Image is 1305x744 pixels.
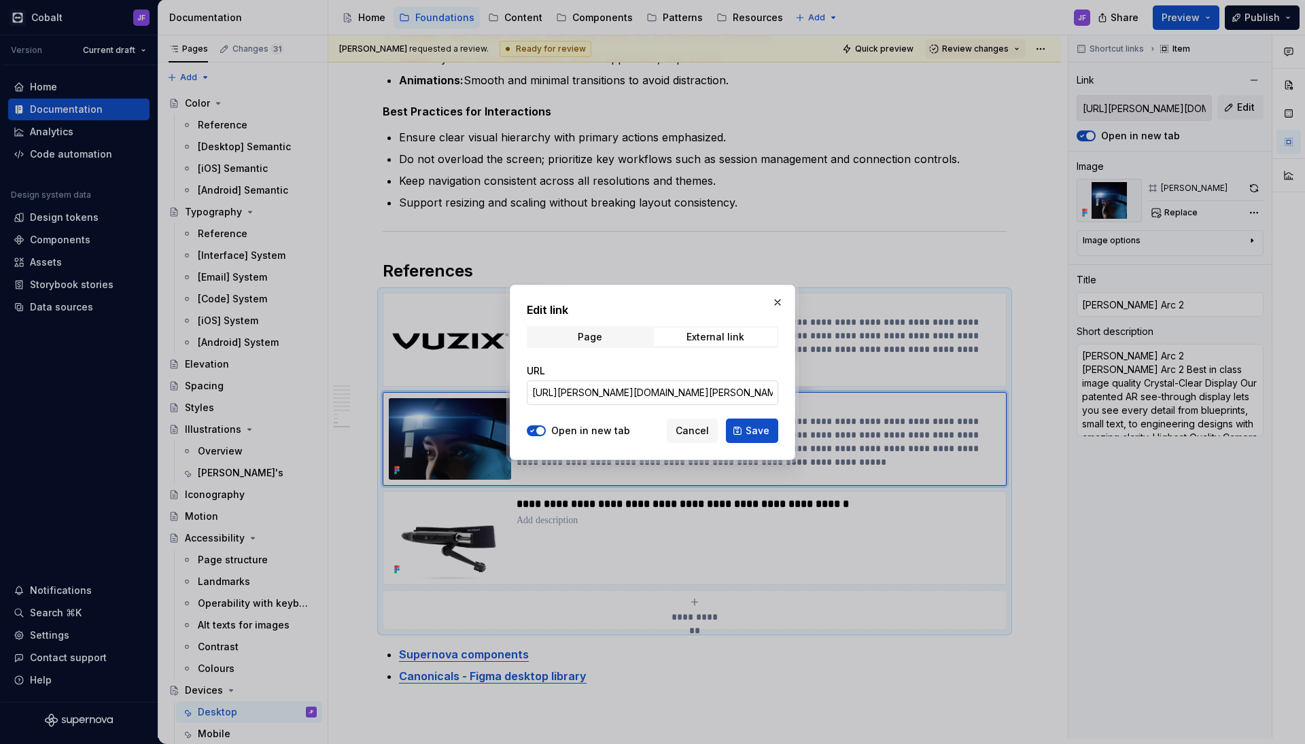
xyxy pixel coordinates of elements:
[551,424,630,438] label: Open in new tab
[527,302,778,318] h2: Edit link
[676,424,709,438] span: Cancel
[527,364,545,378] label: URL
[746,424,769,438] span: Save
[726,419,778,443] button: Save
[686,332,744,342] div: External link
[578,332,602,342] div: Page
[667,419,718,443] button: Cancel
[527,380,778,405] input: https://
